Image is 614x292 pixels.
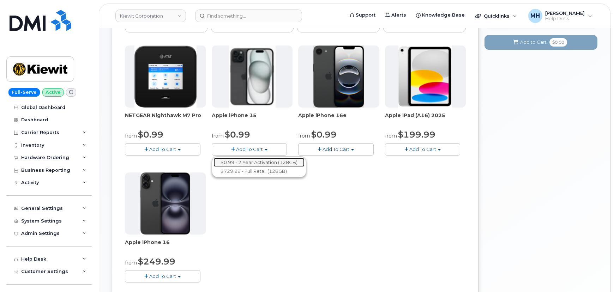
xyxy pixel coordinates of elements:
a: $729.99 - Full Retail (128GB) [213,167,305,176]
button: Add to Cart $0.00 [484,35,597,49]
img: iPad_A16.PNG [398,45,452,108]
span: Add To Cart [149,273,176,279]
img: iphone15.jpg [229,45,276,108]
img: iphone_16_plus.png [140,172,190,235]
div: Apple iPhone 16 [125,239,206,253]
span: Support [356,12,375,19]
a: Kiewit Corporation [115,10,186,22]
button: Add To Cart [385,143,460,156]
small: from [125,133,137,139]
span: Add To Cart [409,146,436,152]
span: $0.99 [225,129,250,140]
span: $0.99 [311,129,337,140]
span: Permitted [389,23,414,29]
span: Add to Cart [520,39,547,45]
a: Support [345,8,380,22]
span: $199.99 [398,129,435,140]
small: from [212,133,224,139]
span: $0.00 [549,38,567,47]
small: from [125,260,137,266]
span: Knowledge Base [422,12,465,19]
span: No [131,23,138,29]
div: Apple iPhone 15 [212,112,293,126]
button: Add To Cart [212,143,287,156]
input: Find something... [195,10,302,22]
div: Apple iPhone 16e [298,112,379,126]
button: Add To Cart [298,143,374,156]
button: Add To Cart [125,270,200,282]
span: $249.99 [138,256,175,267]
div: NETGEAR Nighthawk M7 Pro [125,112,206,126]
span: Add To Cart [149,146,176,152]
span: AT&T Wireless [217,23,254,29]
img: nighthawk_m7_pro.png [134,45,197,108]
span: Quicklinks [484,13,510,19]
small: from [385,133,397,139]
span: Add To Cart [236,146,263,152]
span: Help Desk [545,16,585,22]
span: Add To Cart [323,146,349,152]
span: All [303,23,309,29]
span: MH [530,12,540,20]
span: [PERSON_NAME] [545,10,585,16]
iframe: Messenger Launcher [583,261,609,287]
div: Quicklinks [470,9,522,23]
span: $0.99 [138,129,163,140]
span: Alerts [391,12,406,19]
img: iphone16e.png [313,45,364,108]
a: $0.99 - 2 Year Activation (128GB) [213,158,305,167]
small: from [298,133,310,139]
a: Knowledge Base [411,8,470,22]
button: Add To Cart [125,143,200,156]
div: Melissa Hoye [523,9,597,23]
div: Apple iPad (A16) 2025 [385,112,466,126]
a: Alerts [380,8,411,22]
